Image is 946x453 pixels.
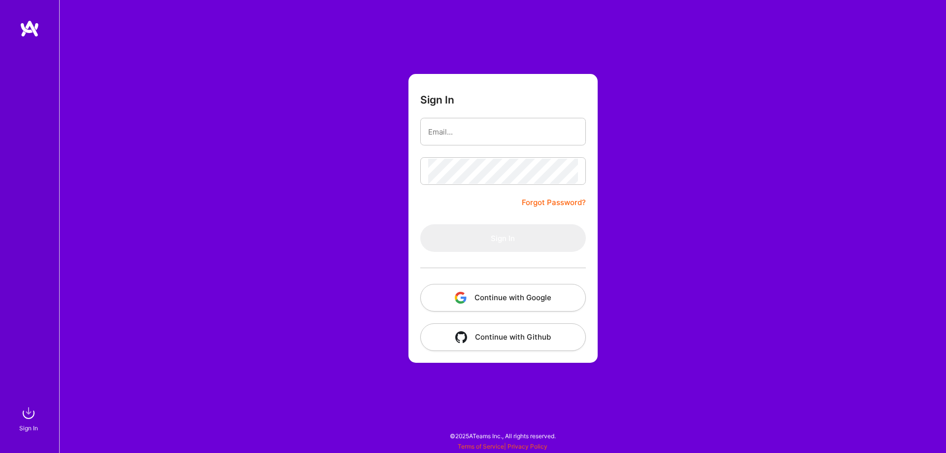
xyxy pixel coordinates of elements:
[522,197,586,209] a: Forgot Password?
[420,94,454,106] h3: Sign In
[428,119,578,144] input: Email...
[420,224,586,252] button: Sign In
[458,443,547,450] span: |
[420,323,586,351] button: Continue with Github
[20,20,39,37] img: logo
[458,443,504,450] a: Terms of Service
[507,443,547,450] a: Privacy Policy
[420,284,586,312] button: Continue with Google
[19,403,38,423] img: sign in
[21,403,38,433] a: sign inSign In
[19,423,38,433] div: Sign In
[455,331,467,343] img: icon
[455,292,467,304] img: icon
[59,423,946,448] div: © 2025 ATeams Inc., All rights reserved.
